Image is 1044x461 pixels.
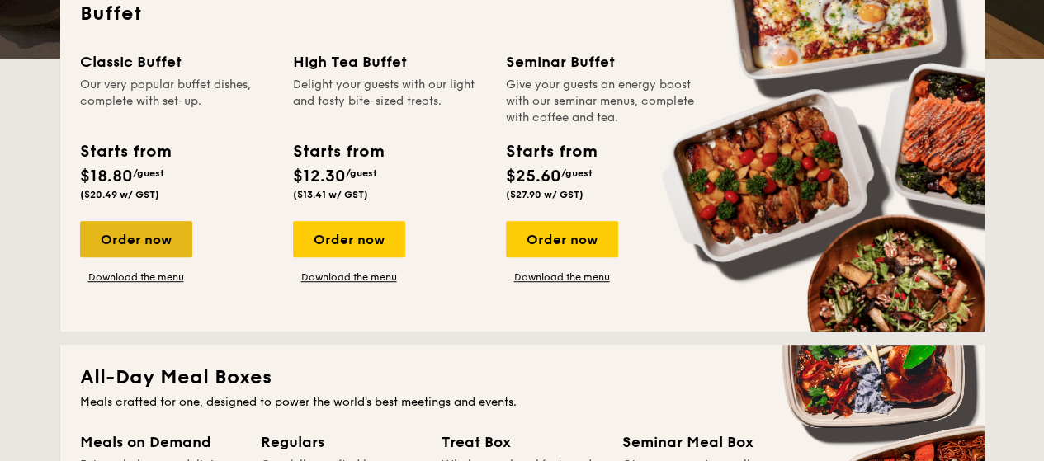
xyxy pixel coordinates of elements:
div: Our very popular buffet dishes, complete with set-up. [80,77,273,126]
div: Order now [293,221,405,257]
div: Starts from [293,139,383,164]
div: Seminar Meal Box [622,430,783,454]
div: Give your guests an energy boost with our seminar menus, complete with coffee and tea. [506,77,699,126]
div: Treat Box [442,430,602,454]
span: /guest [133,167,164,179]
div: Starts from [506,139,596,164]
div: Regulars [261,430,422,454]
div: Delight your guests with our light and tasty bite-sized treats. [293,77,486,126]
span: /guest [561,167,593,179]
a: Download the menu [293,270,405,284]
span: $18.80 [80,167,133,186]
span: /guest [346,167,377,179]
span: $12.30 [293,167,346,186]
div: Order now [80,221,192,257]
div: High Tea Buffet [293,50,486,73]
div: Starts from [80,139,170,164]
a: Download the menu [80,270,192,284]
div: Meals on Demand [80,430,241,454]
span: ($27.90 w/ GST) [506,189,583,200]
div: Seminar Buffet [506,50,699,73]
span: ($13.41 w/ GST) [293,189,368,200]
span: ($20.49 w/ GST) [80,189,159,200]
span: $25.60 [506,167,561,186]
h2: Buffet [80,1,965,27]
div: Meals crafted for one, designed to power the world's best meetings and events. [80,394,965,411]
a: Download the menu [506,270,618,284]
div: Classic Buffet [80,50,273,73]
div: Order now [506,221,618,257]
h2: All-Day Meal Boxes [80,365,965,391]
